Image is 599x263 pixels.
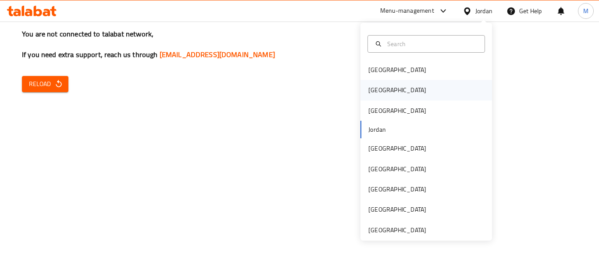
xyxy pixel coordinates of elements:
[368,65,426,75] div: [GEOGRAPHIC_DATA]
[380,6,434,16] div: Menu-management
[368,184,426,194] div: [GEOGRAPHIC_DATA]
[368,106,426,115] div: [GEOGRAPHIC_DATA]
[160,48,275,61] a: [EMAIL_ADDRESS][DOMAIN_NAME]
[22,76,68,92] button: Reload
[22,29,577,60] h3: You are not connected to talabat network, If you need extra support, reach us through
[368,164,426,174] div: [GEOGRAPHIC_DATA]
[368,225,426,235] div: [GEOGRAPHIC_DATA]
[384,39,479,49] input: Search
[368,85,426,95] div: [GEOGRAPHIC_DATA]
[29,79,61,90] span: Reload
[368,144,426,153] div: [GEOGRAPHIC_DATA]
[475,6,492,16] div: Jordan
[583,6,588,16] span: M
[368,205,426,214] div: [GEOGRAPHIC_DATA]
